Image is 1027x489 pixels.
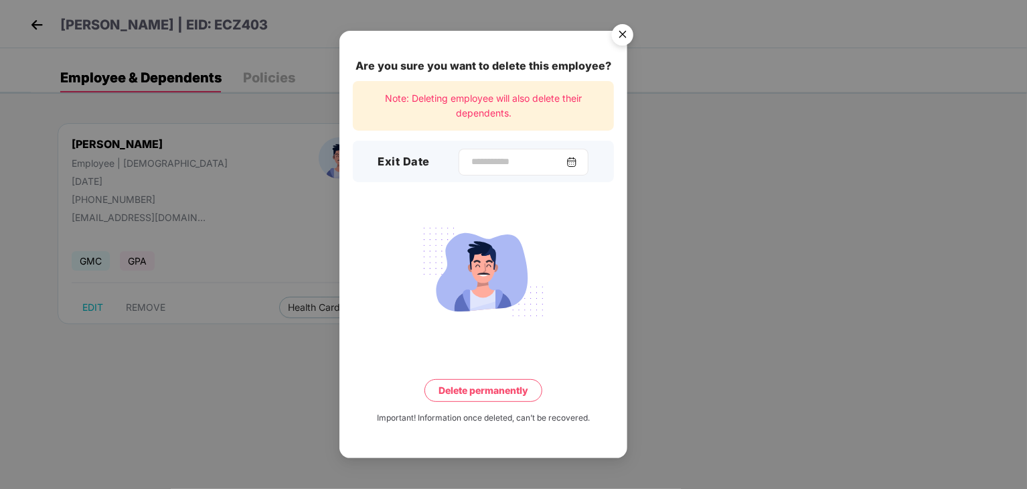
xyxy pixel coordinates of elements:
[604,18,640,54] button: Close
[377,412,590,425] div: Important! Information once deleted, can’t be recovered.
[408,220,558,324] img: svg+xml;base64,PHN2ZyB4bWxucz0iaHR0cDovL3d3dy53My5vcmcvMjAwMC9zdmciIHdpZHRoPSIyMjQiIGhlaWdodD0iMT...
[353,58,614,74] div: Are you sure you want to delete this employee?
[378,153,430,171] h3: Exit Date
[424,379,542,402] button: Delete permanently
[566,157,577,167] img: svg+xml;base64,PHN2ZyBpZD0iQ2FsZW5kYXItMzJ4MzIiIHhtbG5zPSJodHRwOi8vd3d3LnczLm9yZy8yMDAwL3N2ZyIgd2...
[353,81,614,131] div: Note: Deleting employee will also delete their dependents.
[604,18,641,56] img: svg+xml;base64,PHN2ZyB4bWxucz0iaHR0cDovL3d3dy53My5vcmcvMjAwMC9zdmciIHdpZHRoPSI1NiIgaGVpZ2h0PSI1Ni...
